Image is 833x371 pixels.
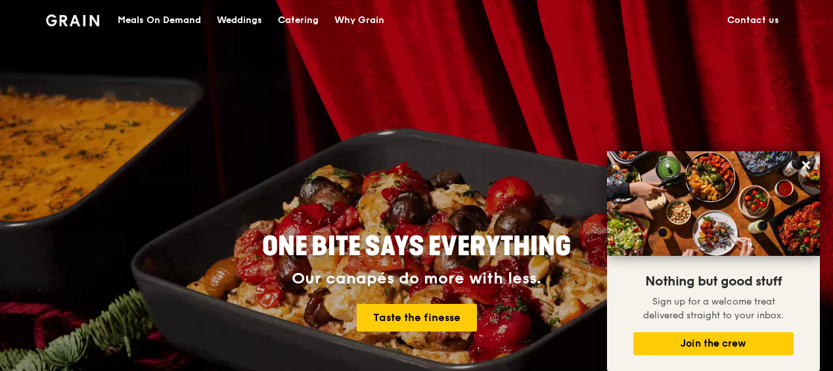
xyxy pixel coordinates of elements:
[118,1,201,40] div: Meals On Demand
[357,304,477,332] a: Taste the finesse
[607,151,820,256] img: DSC07876-Edit02-Large.jpeg
[719,1,787,40] a: Contact us
[217,1,262,40] div: Weddings
[270,1,326,40] a: Catering
[643,296,784,321] span: Sign up for a welcome treat delivered straight to your inbox.
[645,274,782,289] span: Nothing but good stuff
[180,270,653,288] div: Our canapés do more with less.
[633,332,794,355] button: Join the crew
[209,1,270,40] a: Weddings
[334,1,384,40] div: Why Grain
[796,155,817,176] button: Close
[326,1,392,40] a: Why Grain
[46,14,99,26] img: Grain
[278,1,319,40] div: Catering
[262,231,571,262] span: ONE BITE SAYS EVERYTHING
